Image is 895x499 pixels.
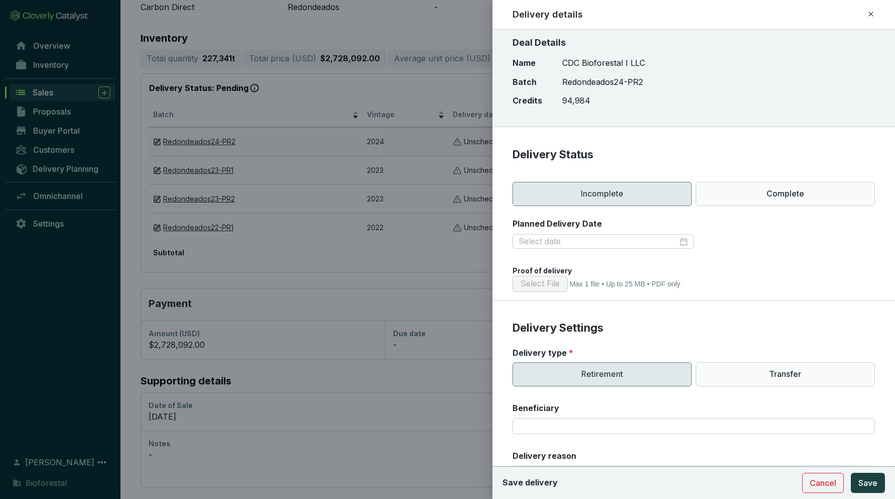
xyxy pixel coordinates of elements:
h2: Delivery details [513,8,583,21]
p: Name [513,58,542,69]
label: Delivery type [513,347,573,358]
p: Deal Details [513,36,875,50]
p: Retirement [513,362,692,386]
span: Max 1 file • Up to 25 MB • PDF only [570,280,681,288]
label: Delivery reason [513,450,576,461]
input: Select date [519,236,678,247]
button: Save [851,473,885,493]
button: Select File [513,276,568,292]
p: 94,984 [562,95,645,107]
span: Save [858,477,877,489]
p: Transfer [696,362,875,386]
p: Delivery Status [513,147,875,162]
p: Delivery Settings [513,321,875,336]
p: Complete [696,182,875,206]
span: Cancel [810,477,836,489]
label: Proof of delivery [513,266,572,276]
p: CDC Bioforestal I LLC [562,58,645,69]
p: Credits [513,95,542,107]
button: Cancel [802,473,844,493]
p: Batch [513,77,542,88]
p: Save delivery [502,477,558,488]
label: Planned Delivery Date [513,218,602,229]
p: Incomplete [513,182,692,206]
p: Redondeados24-PR2 [562,77,645,88]
label: Beneficiary [513,403,559,414]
